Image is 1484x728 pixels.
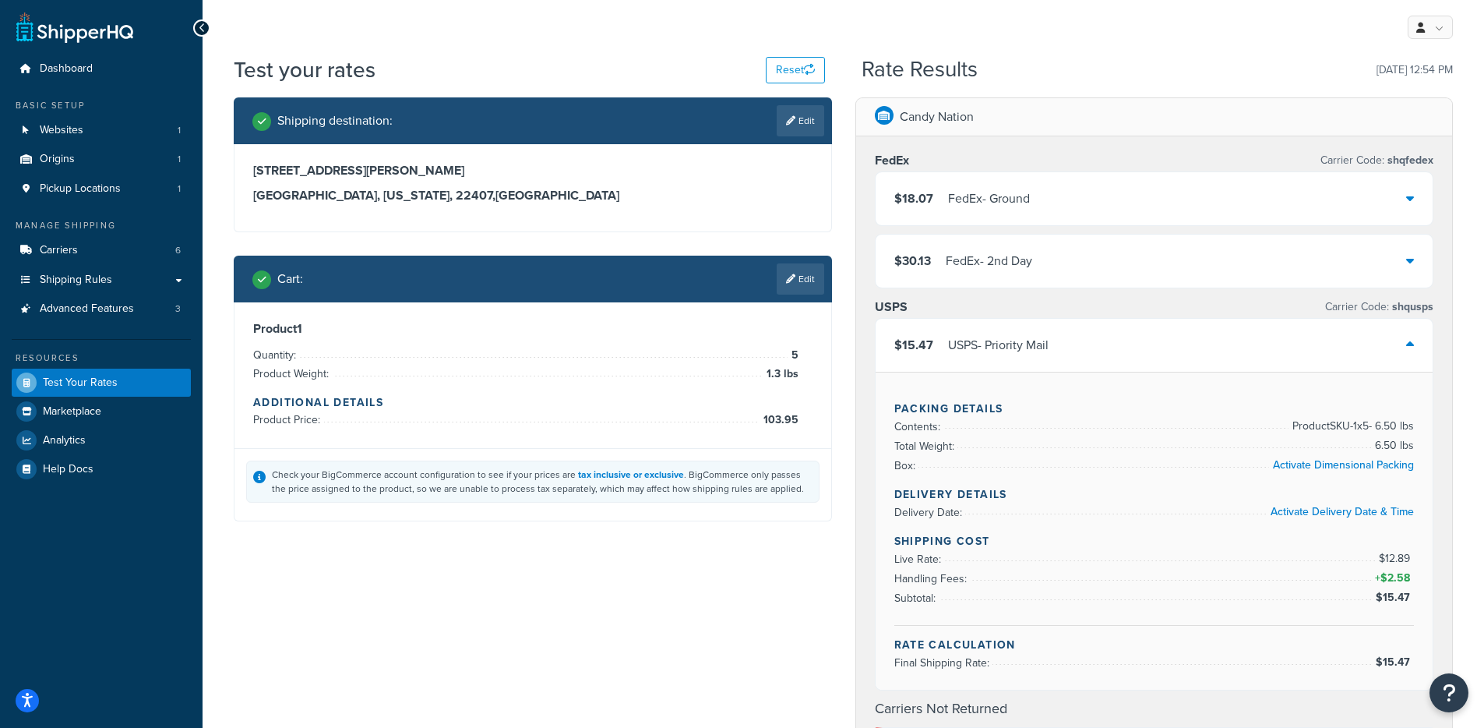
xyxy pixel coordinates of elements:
a: Carriers6 [12,236,191,265]
span: Final Shipping Rate: [894,655,993,671]
span: Help Docs [43,463,93,476]
span: 1 [178,182,181,196]
span: Total Weight: [894,438,958,454]
p: Carrier Code: [1320,150,1433,171]
a: Dashboard [12,55,191,83]
span: $15.47 [1376,654,1414,670]
h3: USPS [875,299,908,315]
a: tax inclusive or exclusive [578,468,684,482]
a: Activate Dimensional Packing [1273,457,1414,473]
div: FedEx - 2nd Day [946,250,1032,272]
h4: Packing Details [894,401,1415,417]
div: Check your BigCommerce account configuration to see if your prices are . BigCommerce only passes ... [272,468,812,496]
h3: [GEOGRAPHIC_DATA], [US_STATE], 22407 , [GEOGRAPHIC_DATA] [253,188,812,203]
a: Advanced Features3 [12,295,191,323]
span: + [1372,569,1414,588]
h3: Product 1 [253,321,812,337]
span: Product SKU-1 x 5 - 6.50 lbs [1288,417,1414,436]
span: Product Weight: [253,366,333,382]
h2: Cart : [277,272,303,286]
span: Shipping Rules [40,274,112,287]
div: USPS - Priority Mail [948,334,1049,356]
h4: Shipping Cost [894,533,1415,550]
a: Origins1 [12,145,191,174]
span: Quantity: [253,347,300,363]
span: 1 [178,153,181,166]
span: $2.58 [1380,570,1414,586]
a: Activate Delivery Date & Time [1271,504,1414,520]
span: Dashboard [40,62,93,76]
a: Test Your Rates [12,369,191,397]
span: Delivery Date: [894,504,966,521]
button: Open Resource Center [1429,673,1468,712]
span: Handling Fees: [894,571,971,587]
a: Analytics [12,426,191,454]
span: 6.50 lbs [1371,436,1414,455]
span: 5 [788,346,798,365]
li: Carriers [12,236,191,265]
div: Resources [12,352,191,365]
span: Advanced Features [40,302,134,316]
span: 6 [175,244,181,257]
div: FedEx - Ground [948,188,1030,210]
div: Basic Setup [12,99,191,112]
h3: FedEx [875,153,909,168]
h4: Rate Calculation [894,637,1415,653]
span: 3 [175,302,181,316]
li: Pickup Locations [12,175,191,203]
span: Product Price: [253,412,324,428]
h4: Carriers Not Returned [875,698,1434,719]
button: Reset [766,57,825,83]
span: Pickup Locations [40,182,121,196]
span: Carriers [40,244,78,257]
a: Marketplace [12,398,191,426]
a: Help Docs [12,455,191,483]
span: Origins [40,153,75,166]
h3: [STREET_ADDRESS][PERSON_NAME] [253,163,812,178]
h4: Additional Details [253,394,812,411]
li: Advanced Features [12,295,191,323]
span: $18.07 [894,189,933,207]
span: shqusps [1389,299,1433,315]
span: 103.95 [760,411,798,429]
span: Marketplace [43,405,101,419]
h1: Test your rates [234,55,375,85]
span: $12.89 [1379,550,1414,567]
span: Websites [40,124,83,137]
li: Websites [12,116,191,145]
span: Box: [894,458,919,474]
p: Carrier Code: [1325,296,1433,318]
span: Test Your Rates [43,376,118,390]
a: Edit [777,105,824,136]
li: Origins [12,145,191,174]
span: 1.3 lbs [763,365,798,383]
span: Analytics [43,434,86,447]
h2: Shipping destination : [277,114,393,128]
h2: Rate Results [862,58,978,82]
span: Live Rate: [894,551,945,567]
span: $15.47 [894,336,933,354]
span: Contents: [894,419,944,435]
p: Candy Nation [900,106,974,128]
span: $30.13 [894,252,931,270]
a: Edit [777,263,824,295]
div: Manage Shipping [12,219,191,232]
a: Shipping Rules [12,266,191,295]
a: Pickup Locations1 [12,175,191,203]
span: $15.47 [1376,589,1414,606]
h4: Delivery Details [894,486,1415,503]
span: shqfedex [1384,152,1433,168]
a: Websites1 [12,116,191,145]
p: [DATE] 12:54 PM [1376,59,1453,81]
span: Subtotal: [894,590,939,606]
span: 1 [178,124,181,137]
